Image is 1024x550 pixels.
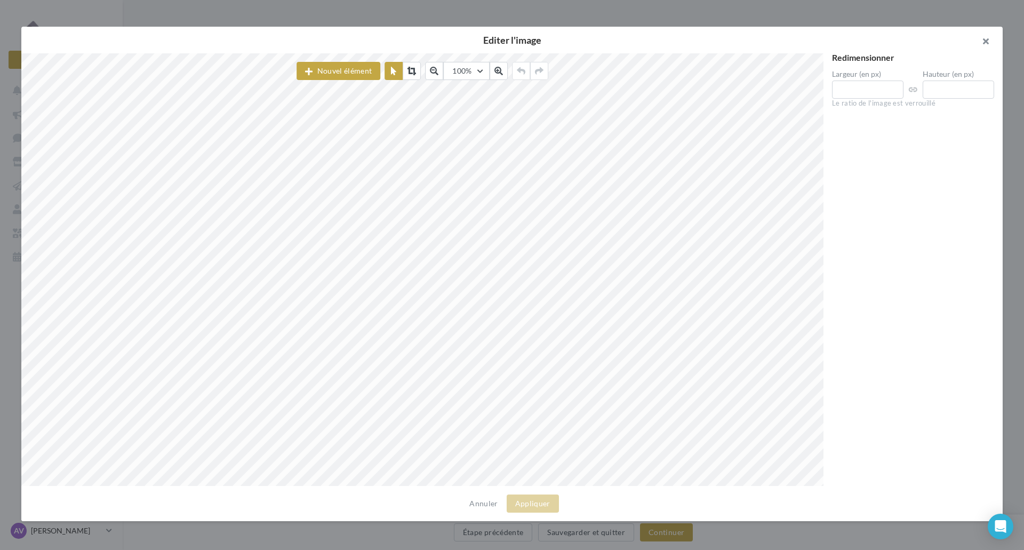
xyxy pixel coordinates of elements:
button: Annuler [465,497,502,510]
label: Largeur (en px) [832,70,903,78]
button: Appliquer [507,495,559,513]
div: Redimensionner [832,53,994,62]
h2: Editer l'image [38,35,986,45]
div: Le ratio de l'image est verrouillé [832,99,994,108]
button: Nouvel élément [297,62,380,80]
div: Open Intercom Messenger [988,514,1013,539]
label: Hauteur (en px) [923,70,994,78]
button: 100% [443,62,489,80]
